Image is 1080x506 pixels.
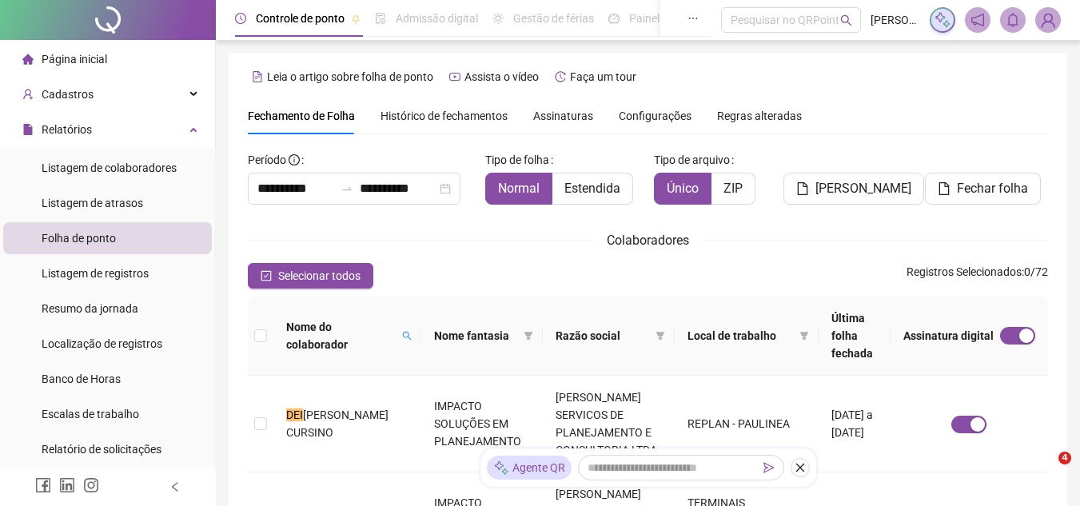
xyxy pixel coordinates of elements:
[619,110,691,122] span: Configurações
[42,337,162,350] span: Localização de registros
[1058,452,1071,464] span: 4
[717,110,802,122] span: Regras alteradas
[22,54,34,65] span: home
[687,327,793,345] span: Local de trabalho
[570,70,636,83] span: Faça um tour
[493,460,509,476] img: sparkle-icon.fc2bf0ac1784a2077858766a79e2daf3.svg
[520,324,536,348] span: filter
[375,13,386,24] span: file-done
[286,408,389,439] span: [PERSON_NAME] CURSINO
[235,13,246,24] span: clock-circle
[513,12,594,25] span: Gestão de férias
[1026,452,1064,490] iframe: Intercom live chat
[248,110,355,122] span: Fechamento de Folha
[22,89,34,100] span: user-add
[763,462,775,473] span: send
[656,331,665,341] span: filter
[252,71,263,82] span: file-text
[687,13,699,24] span: ellipsis
[543,376,675,472] td: [PERSON_NAME] SERVICOS DE PLANEJAMENTO E CONSULTORIA LTDA
[675,376,819,472] td: REPLAN - PAULINEA
[42,443,161,456] span: Relatório de solicitações
[267,70,433,83] span: Leia o artigo sobre folha de ponto
[795,462,806,473] span: close
[42,161,177,174] span: Listagem de colaboradores
[654,151,730,169] span: Tipo de arquivo
[564,181,620,196] span: Estendida
[819,376,891,472] td: [DATE] a [DATE]
[286,318,396,353] span: Nome do colaborador
[485,151,549,169] span: Tipo de folha
[42,88,94,101] span: Cadastros
[607,233,689,248] span: Colaboradores
[83,477,99,493] span: instagram
[42,373,121,385] span: Banco de Horas
[938,182,950,195] span: file
[907,265,1022,278] span: Registros Selecionados
[396,12,478,25] span: Admissão digital
[278,267,361,285] span: Selecionar todos
[723,181,743,196] span: ZIP
[524,331,533,341] span: filter
[289,154,300,165] span: info-circle
[1006,13,1020,27] span: bell
[59,477,75,493] span: linkedin
[556,327,649,345] span: Razão social
[796,182,809,195] span: file
[248,263,373,289] button: Selecionar todos
[903,327,994,345] span: Assinatura digital
[381,110,508,122] span: Histórico de fechamentos
[925,173,1041,205] button: Fechar folha
[35,477,51,493] span: facebook
[22,124,34,135] span: file
[1036,8,1060,32] img: 81567
[498,181,540,196] span: Normal
[399,315,415,357] span: search
[341,182,353,195] span: to
[492,13,504,24] span: sun
[970,13,985,27] span: notification
[351,14,361,24] span: pushpin
[608,13,620,24] span: dashboard
[42,232,116,245] span: Folha de ponto
[667,181,699,196] span: Único
[783,173,924,205] button: [PERSON_NAME]
[169,481,181,492] span: left
[402,331,412,341] span: search
[286,408,303,421] mark: DEI
[652,324,668,348] span: filter
[934,11,951,29] img: sparkle-icon.fc2bf0ac1784a2077858766a79e2daf3.svg
[42,267,149,280] span: Listagem de registros
[434,327,517,345] span: Nome fantasia
[42,197,143,209] span: Listagem de atrasos
[341,182,353,195] span: swap-right
[487,456,572,480] div: Agente QR
[907,263,1048,289] span: : 0 / 72
[533,110,593,122] span: Assinaturas
[871,11,920,29] span: [PERSON_NAME]
[840,14,852,26] span: search
[819,297,891,376] th: Última folha fechada
[815,179,911,198] span: [PERSON_NAME]
[957,179,1028,198] span: Fechar folha
[796,324,812,348] span: filter
[629,12,691,25] span: Painel do DP
[261,270,272,281] span: check-square
[42,302,138,315] span: Resumo da jornada
[421,376,543,472] td: IMPACTO SOLUÇÕES EM PLANEJAMENTO
[42,408,139,420] span: Escalas de trabalho
[248,153,286,166] span: Período
[449,71,460,82] span: youtube
[42,123,92,136] span: Relatórios
[799,331,809,341] span: filter
[256,12,345,25] span: Controle de ponto
[42,53,107,66] span: Página inicial
[464,70,539,83] span: Assista o vídeo
[555,71,566,82] span: history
